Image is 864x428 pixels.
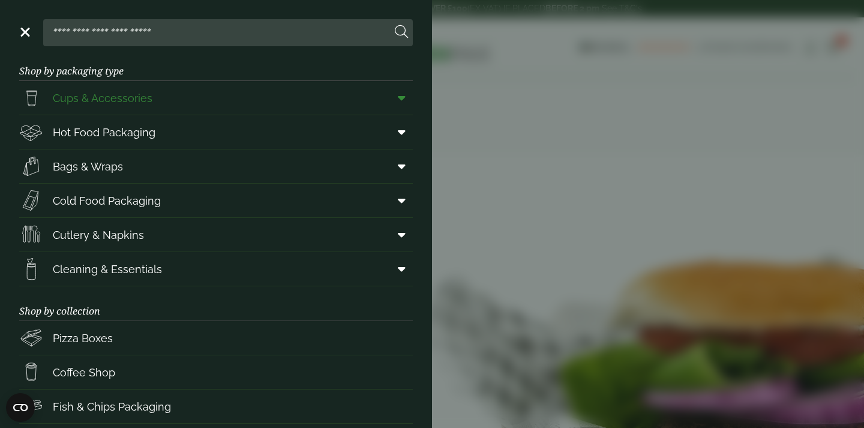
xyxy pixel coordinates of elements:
img: Sandwich_box.svg [19,188,43,212]
img: open-wipe.svg [19,257,43,281]
h3: Shop by collection [19,286,413,321]
span: Coffee Shop [53,364,115,381]
img: Cutlery.svg [19,223,43,247]
img: Deli_box.svg [19,120,43,144]
span: Hot Food Packaging [53,124,155,140]
img: HotDrink_paperCup.svg [19,360,43,384]
a: Cleaning & Essentials [19,252,413,286]
a: Cups & Accessories [19,81,413,115]
span: Bags & Wraps [53,158,123,175]
a: Coffee Shop [19,355,413,389]
a: Bags & Wraps [19,149,413,183]
a: Fish & Chips Packaging [19,390,413,423]
img: PintNhalf_cup.svg [19,86,43,110]
h3: Shop by packaging type [19,46,413,81]
span: Cups & Accessories [53,90,152,106]
img: Pizza_boxes.svg [19,326,43,350]
a: Cutlery & Napkins [19,218,413,252]
img: Paper_carriers.svg [19,154,43,178]
a: Pizza Boxes [19,321,413,355]
span: Cold Food Packaging [53,193,161,209]
a: Hot Food Packaging [19,115,413,149]
a: Cold Food Packaging [19,184,413,217]
span: Pizza Boxes [53,330,113,346]
span: Fish & Chips Packaging [53,399,171,415]
button: Open CMP widget [6,393,35,422]
span: Cleaning & Essentials [53,261,162,277]
span: Cutlery & Napkins [53,227,144,243]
